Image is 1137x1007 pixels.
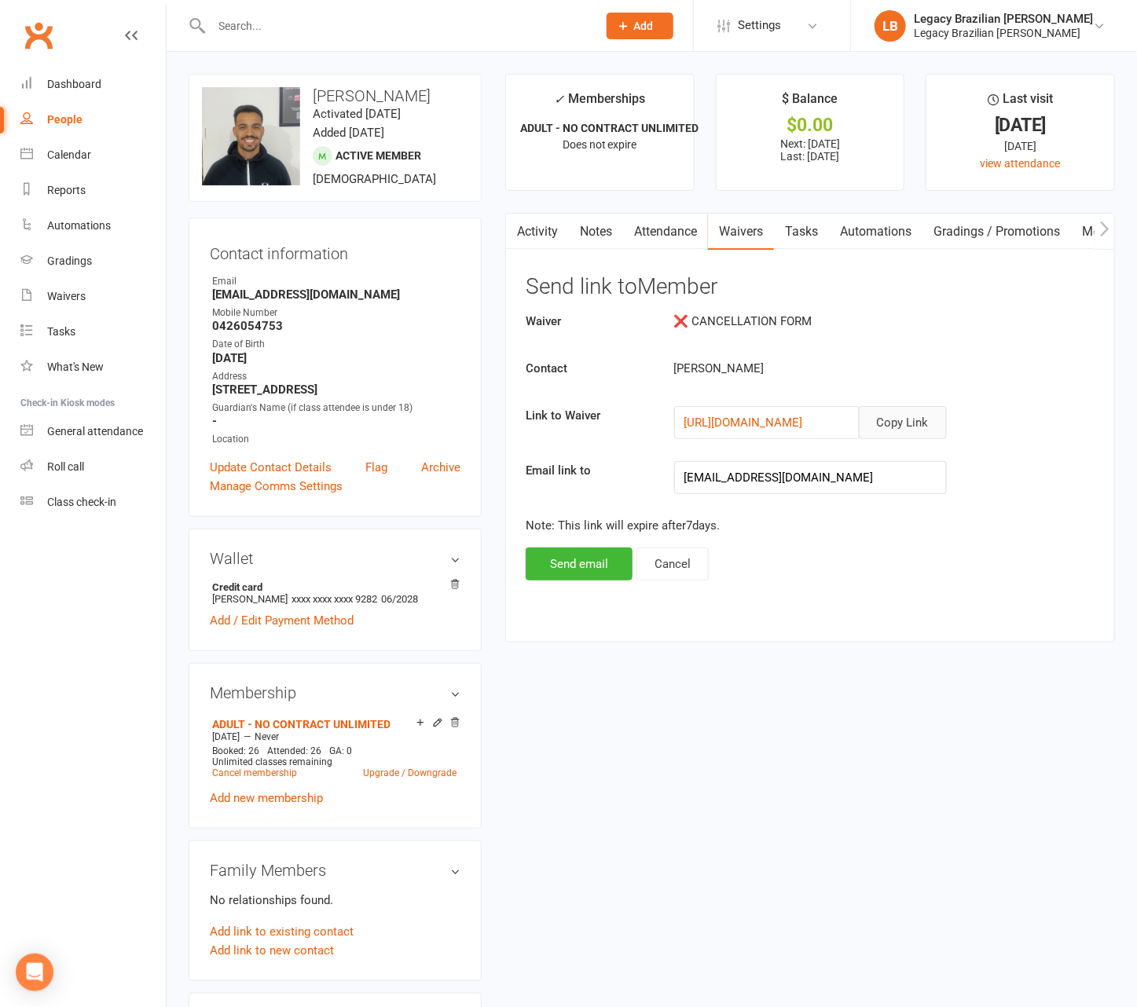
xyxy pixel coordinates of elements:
li: [PERSON_NAME] [210,579,460,607]
div: Last visit [988,89,1053,117]
a: Update Contact Details [210,458,332,477]
a: People [20,102,166,137]
span: Never [255,731,279,742]
div: Legacy Brazilian [PERSON_NAME] [914,12,1093,26]
span: Active member [336,149,421,162]
a: Clubworx [19,16,58,55]
a: Class kiosk mode [20,485,166,520]
a: Add link to new contact [210,941,334,960]
span: [DEMOGRAPHIC_DATA] [313,172,436,186]
div: Address [212,369,460,384]
div: Location [212,432,460,447]
label: Waiver [514,312,662,331]
a: [URL][DOMAIN_NAME] [684,416,803,430]
div: Email [212,274,460,289]
button: Send email [526,547,633,580]
a: What's New [20,350,166,385]
div: Date of Birth [212,337,460,352]
button: Copy Link [859,406,947,439]
strong: Credit card [212,581,453,593]
strong: [EMAIL_ADDRESS][DOMAIN_NAME] [212,287,460,302]
div: [PERSON_NAME] [662,359,1008,378]
a: view attendance [981,157,1061,170]
label: Email link to [514,461,662,480]
i: ✓ [554,92,564,107]
a: Reports [20,173,166,208]
div: Automations [47,219,111,232]
span: [DATE] [212,731,240,742]
div: $ Balance [782,89,838,117]
h3: Family Members [210,862,460,879]
div: [DATE] [941,117,1100,134]
a: Automations [829,214,922,250]
strong: [DATE] [212,351,460,365]
div: $0.00 [731,117,890,134]
a: Tasks [774,214,829,250]
a: Attendance [623,214,708,250]
div: Waivers [47,290,86,302]
div: Open Intercom Messenger [16,954,53,991]
h3: Membership [210,684,460,701]
a: Gradings / Promotions [922,214,1071,250]
a: Add link to existing contact [210,922,354,941]
a: Roll call [20,449,166,485]
p: No relationships found. [210,891,460,910]
h3: Contact information [210,239,460,262]
a: ADULT - NO CONTRACT UNLIMITED [212,718,391,731]
label: Link to Waiver [514,406,662,425]
div: Reports [47,184,86,196]
span: Unlimited classes remaining [212,756,332,767]
span: Booked: 26 [212,745,259,756]
div: Mobile Number [212,306,460,320]
div: General attendance [47,425,143,438]
div: What's New [47,361,104,373]
div: Dashboard [47,78,101,90]
span: GA: 0 [329,745,352,756]
a: Waivers [708,214,774,250]
div: ❌ CANCELLATION FORM [662,312,1008,331]
a: Flag [365,458,387,477]
a: Automations [20,208,166,244]
h3: [PERSON_NAME] [202,87,468,104]
h3: Wallet [210,550,460,567]
div: Legacy Brazilian [PERSON_NAME] [914,26,1093,40]
strong: [STREET_ADDRESS] [212,383,460,397]
a: Gradings [20,244,166,279]
span: Settings [738,8,781,43]
div: Calendar [47,148,91,161]
div: Roll call [47,460,84,473]
div: Memberships [554,89,646,118]
span: xxxx xxxx xxxx 9282 [292,593,377,605]
div: Guardian's Name (if class attendee is under 18) [212,401,460,416]
button: Add [607,13,673,39]
span: 06/2028 [381,593,418,605]
a: Upgrade / Downgrade [363,767,457,778]
input: Search... [207,15,586,37]
a: Tasks [20,314,166,350]
a: Activity [506,214,569,250]
div: LB [875,10,906,42]
a: Add / Edit Payment Method [210,611,354,630]
a: Notes [569,214,623,250]
div: Gradings [47,254,92,267]
span: Add [634,20,654,32]
a: Calendar [20,137,166,173]
button: Cancel [636,547,709,580]
div: — [208,731,460,743]
strong: - [212,414,460,428]
label: Contact [514,359,662,378]
a: Dashboard [20,67,166,102]
time: Activated [DATE] [313,107,401,121]
div: People [47,113,83,126]
p: Note: This link will expire after 7 days. [526,516,1095,535]
div: Class check-in [47,496,116,508]
a: General attendance kiosk mode [20,414,166,449]
h3: Send link to Member [526,275,1095,299]
strong: ADULT - NO CONTRACT UNLIMITED [520,122,699,134]
a: Waivers [20,279,166,314]
span: Does not expire [563,138,637,151]
strong: 0426054753 [212,319,460,333]
p: Next: [DATE] Last: [DATE] [731,137,890,163]
a: Cancel membership [212,767,297,778]
span: Attended: 26 [267,745,321,756]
